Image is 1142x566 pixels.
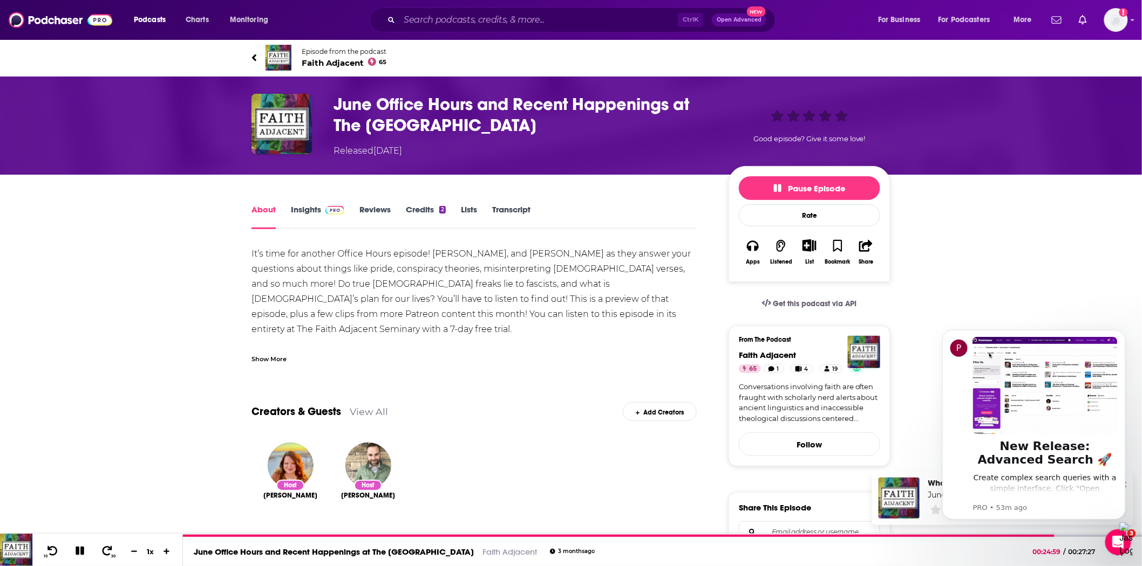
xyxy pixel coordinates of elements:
[932,11,1006,29] button: open menu
[186,12,209,27] span: Charts
[268,443,314,488] img: Jamie B. Golden
[939,12,990,27] span: For Podcasters
[341,491,395,500] a: Knox McCoy
[791,364,813,373] a: 4
[753,291,866,317] a: Get this podcast via API
[263,491,317,500] a: Jamie B. Golden
[126,11,180,29] button: open menu
[302,58,387,68] span: Faith Adjacent
[712,13,766,26] button: Open AdvancedNew
[773,299,857,308] span: Get this podcast via API
[350,406,388,417] a: View All
[764,364,784,373] a: 1
[859,259,873,265] div: Share
[717,17,762,23] span: Open Advanced
[798,239,820,251] button: Show More Button
[134,12,166,27] span: Podcasts
[753,135,866,143] span: Good episode? Give it some love!
[926,320,1142,526] iframe: Intercom notifications message
[878,12,921,27] span: For Business
[325,206,344,215] img: Podchaser Pro
[848,336,880,368] img: Faith Adjacent
[42,545,62,558] button: 10
[739,364,761,373] a: 65
[1104,8,1128,32] span: Logged in as saltemari
[251,405,341,418] a: Creators & Guests
[1119,8,1128,17] svg: Add a profile image
[334,144,402,157] div: Released [DATE]
[879,478,920,519] img: June Office Hours and Recent Happenings at The Faith Adjacent Seminary
[276,480,304,491] div: Host
[824,232,852,272] button: Bookmark
[1014,12,1032,27] span: More
[406,204,446,229] a: Credits2
[9,10,112,30] img: Podchaser - Follow, Share and Rate Podcasts
[777,364,779,375] span: 1
[739,176,880,200] button: Pause Episode
[739,232,767,272] button: Apps
[141,547,160,556] div: 1 x
[461,204,477,229] a: Lists
[44,554,47,558] span: 10
[832,364,838,375] span: 19
[774,183,845,194] span: Pause Episode
[222,11,282,29] button: open menu
[739,502,811,513] h3: Share This Episode
[1104,8,1128,32] button: Show profile menu
[230,12,268,27] span: Monitoring
[739,521,880,543] div: Search followers
[678,13,703,27] span: Ctrl K
[739,432,880,456] button: Follow
[747,6,766,17] span: New
[550,549,595,555] div: 3 months ago
[1064,548,1066,556] span: /
[871,11,934,29] button: open menu
[748,522,871,542] input: Email address or username...
[623,402,697,421] div: Add Creators
[739,336,872,343] h3: From The Podcast
[98,545,118,558] button: 30
[345,443,391,488] img: Knox McCoy
[739,204,880,226] div: Rate
[805,258,814,265] div: List
[1033,548,1064,556] span: 00:24:59
[852,232,880,272] button: Share
[179,11,215,29] a: Charts
[820,364,842,373] a: 19
[770,259,792,265] div: Listened
[1006,11,1045,29] button: open menu
[399,11,678,29] input: Search podcasts, credits, & more...
[796,232,824,272] div: Show More ButtonList
[380,8,786,32] div: Search podcasts, credits, & more...
[1066,548,1106,556] span: 00:27:27
[739,350,796,360] a: Faith Adjacent
[749,364,757,375] span: 65
[263,491,317,500] span: [PERSON_NAME]
[379,60,387,65] span: 65
[1104,8,1128,32] img: User Profile
[739,382,880,424] a: Conversations involving faith are often fraught with scholarly nerd alerts about ancient linguist...
[1105,529,1131,555] iframe: Intercom live chat
[334,94,711,136] h1: June Office Hours and Recent Happenings at The Faith Adjacent Seminary
[767,232,795,272] button: Listened
[1048,11,1066,29] a: Show notifications dropdown
[291,204,344,229] a: InsightsPodchaser Pro
[251,94,312,154] img: June Office Hours and Recent Happenings at The Faith Adjacent Seminary
[439,206,446,213] div: 2
[251,204,276,229] a: About
[266,45,291,71] img: Faith Adjacent
[341,491,395,500] span: [PERSON_NAME]
[302,47,387,56] span: Episode from the podcast
[354,480,382,491] div: Host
